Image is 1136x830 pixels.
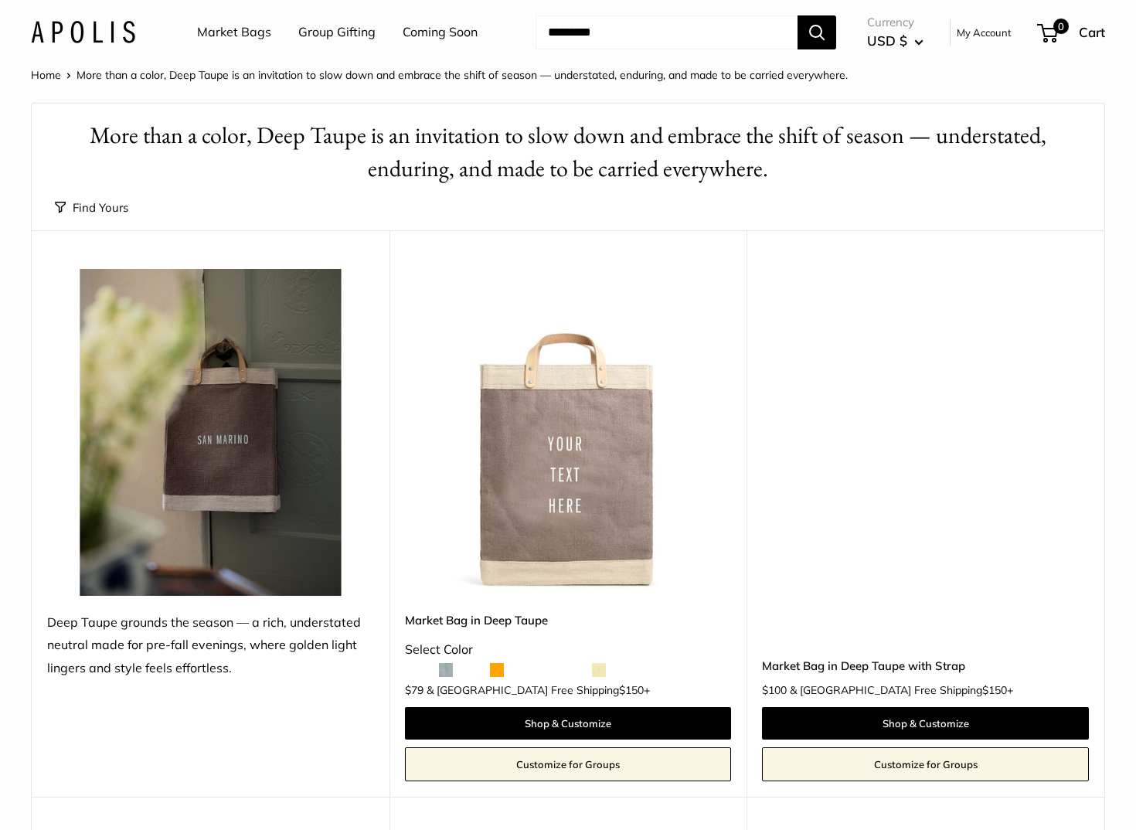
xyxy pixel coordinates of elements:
[405,747,732,781] a: Customize for Groups
[31,68,61,82] a: Home
[47,611,374,681] div: Deep Taupe grounds the season — a rich, understated neutral made for pre-fall evenings, where gol...
[1079,24,1105,40] span: Cart
[55,119,1081,185] h1: More than a color, Deep Taupe is an invitation to slow down and embrace the shift of season — und...
[798,15,836,49] button: Search
[405,707,732,740] a: Shop & Customize
[405,269,732,596] img: Market Bag in Deep Taupe
[298,21,376,44] a: Group Gifting
[762,657,1089,675] a: Market Bag in Deep Taupe with Strap
[31,21,135,43] img: Apolis
[31,65,848,85] nav: Breadcrumb
[957,23,1012,42] a: My Account
[982,683,1007,697] span: $150
[55,197,128,219] button: Find Yours
[405,683,423,697] span: $79
[790,685,1013,696] span: & [GEOGRAPHIC_DATA] Free Shipping +
[77,68,848,82] span: More than a color, Deep Taupe is an invitation to slow down and embrace the shift of season — und...
[619,683,644,697] span: $150
[403,21,478,44] a: Coming Soon
[762,683,787,697] span: $100
[405,269,732,596] a: Market Bag in Deep TaupeMarket Bag in Deep Taupe
[405,638,732,662] div: Select Color
[1039,20,1105,45] a: 0 Cart
[867,12,923,33] span: Currency
[867,32,907,49] span: USD $
[536,15,798,49] input: Search...
[427,685,650,696] span: & [GEOGRAPHIC_DATA] Free Shipping +
[47,269,374,596] img: Deep Taupe grounds the season — a rich, understated neutral made for pre-fall evenings, where gol...
[197,21,271,44] a: Market Bags
[762,707,1089,740] a: Shop & Customize
[762,747,1089,781] a: Customize for Groups
[1053,19,1069,34] span: 0
[762,269,1089,596] a: Market Bag in Deep Taupe with StrapMarket Bag in Deep Taupe with Strap
[405,611,732,629] a: Market Bag in Deep Taupe
[867,29,923,53] button: USD $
